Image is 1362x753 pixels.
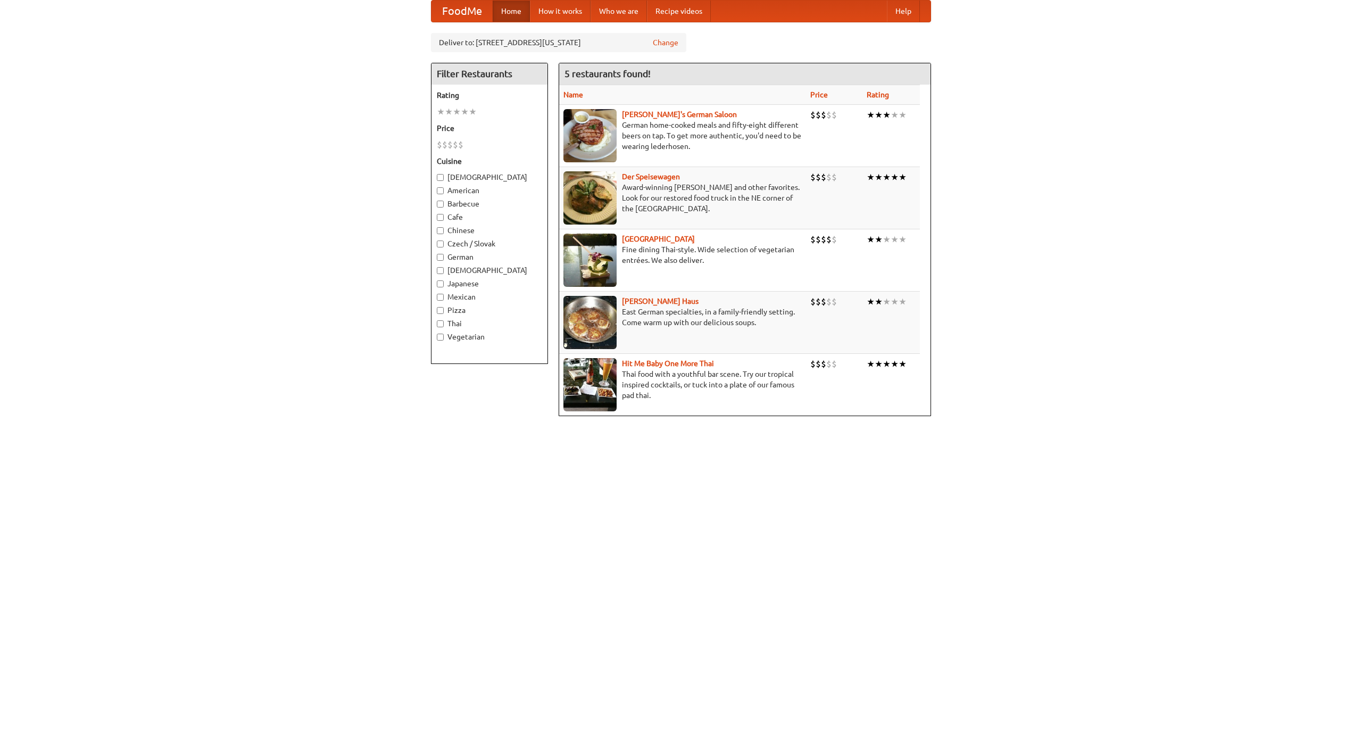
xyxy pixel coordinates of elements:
img: speisewagen.jpg [563,171,617,225]
label: Pizza [437,305,542,316]
li: $ [437,139,442,151]
input: Barbecue [437,201,444,208]
img: esthers.jpg [563,109,617,162]
a: Change [653,37,678,48]
p: Thai food with a youthful bar scene. Try our tropical inspired cocktails, or tuck into a plate of... [563,369,802,401]
h5: Cuisine [437,156,542,167]
li: ★ [891,234,899,245]
input: Vegetarian [437,334,444,341]
label: [DEMOGRAPHIC_DATA] [437,265,542,276]
input: Pizza [437,307,444,314]
li: $ [832,234,837,245]
p: Award-winning [PERSON_NAME] and other favorites. Look for our restored food truck in the NE corne... [563,182,802,214]
input: [DEMOGRAPHIC_DATA] [437,267,444,274]
li: $ [832,358,837,370]
li: ★ [867,109,875,121]
li: ★ [867,234,875,245]
li: ★ [453,106,461,118]
h4: Filter Restaurants [431,63,547,85]
li: ★ [899,171,907,183]
label: [DEMOGRAPHIC_DATA] [437,172,542,183]
a: Hit Me Baby One More Thai [622,359,714,368]
li: $ [816,109,821,121]
label: American [437,185,542,196]
p: Fine dining Thai-style. Wide selection of vegetarian entrées. We also deliver. [563,244,802,266]
li: ★ [883,296,891,308]
li: ★ [875,171,883,183]
li: ★ [867,358,875,370]
img: satay.jpg [563,234,617,287]
li: $ [826,171,832,183]
li: $ [810,296,816,308]
label: Cafe [437,212,542,222]
a: Help [887,1,920,22]
li: ★ [883,171,891,183]
label: Czech / Slovak [437,238,542,249]
li: ★ [891,296,899,308]
li: ★ [891,358,899,370]
li: $ [447,139,453,151]
li: ★ [867,171,875,183]
h5: Rating [437,90,542,101]
li: ★ [883,358,891,370]
input: Cafe [437,214,444,221]
a: [PERSON_NAME] Haus [622,297,699,305]
label: German [437,252,542,262]
div: Deliver to: [STREET_ADDRESS][US_STATE] [431,33,686,52]
label: Mexican [437,292,542,302]
li: ★ [899,109,907,121]
a: Price [810,90,828,99]
li: $ [826,296,832,308]
li: $ [821,109,826,121]
a: [PERSON_NAME]'s German Saloon [622,110,737,119]
a: Name [563,90,583,99]
label: Barbecue [437,198,542,209]
li: $ [810,234,816,245]
li: ★ [899,358,907,370]
a: Der Speisewagen [622,172,680,181]
input: [DEMOGRAPHIC_DATA] [437,174,444,181]
a: [GEOGRAPHIC_DATA] [622,235,695,243]
li: ★ [875,358,883,370]
li: ★ [875,234,883,245]
li: ★ [883,234,891,245]
input: Thai [437,320,444,327]
li: ★ [875,109,883,121]
li: $ [821,296,826,308]
li: $ [458,139,463,151]
li: ★ [461,106,469,118]
li: $ [832,171,837,183]
li: $ [816,234,821,245]
a: How it works [530,1,591,22]
li: ★ [867,296,875,308]
label: Japanese [437,278,542,289]
li: $ [816,296,821,308]
label: Thai [437,318,542,329]
img: kohlhaus.jpg [563,296,617,349]
li: ★ [899,234,907,245]
li: $ [810,171,816,183]
li: ★ [437,106,445,118]
p: German home-cooked meals and fifty-eight different beers on tap. To get more authentic, you'd nee... [563,120,802,152]
a: Who we are [591,1,647,22]
a: Recipe videos [647,1,711,22]
img: babythai.jpg [563,358,617,411]
li: ★ [899,296,907,308]
input: Czech / Slovak [437,241,444,247]
p: East German specialties, in a family-friendly setting. Come warm up with our delicious soups. [563,307,802,328]
input: German [437,254,444,261]
li: $ [832,109,837,121]
li: $ [826,109,832,121]
li: $ [821,358,826,370]
input: American [437,187,444,194]
li: $ [826,358,832,370]
input: Japanese [437,280,444,287]
ng-pluralize: 5 restaurants found! [564,69,651,79]
a: Rating [867,90,889,99]
li: ★ [891,171,899,183]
